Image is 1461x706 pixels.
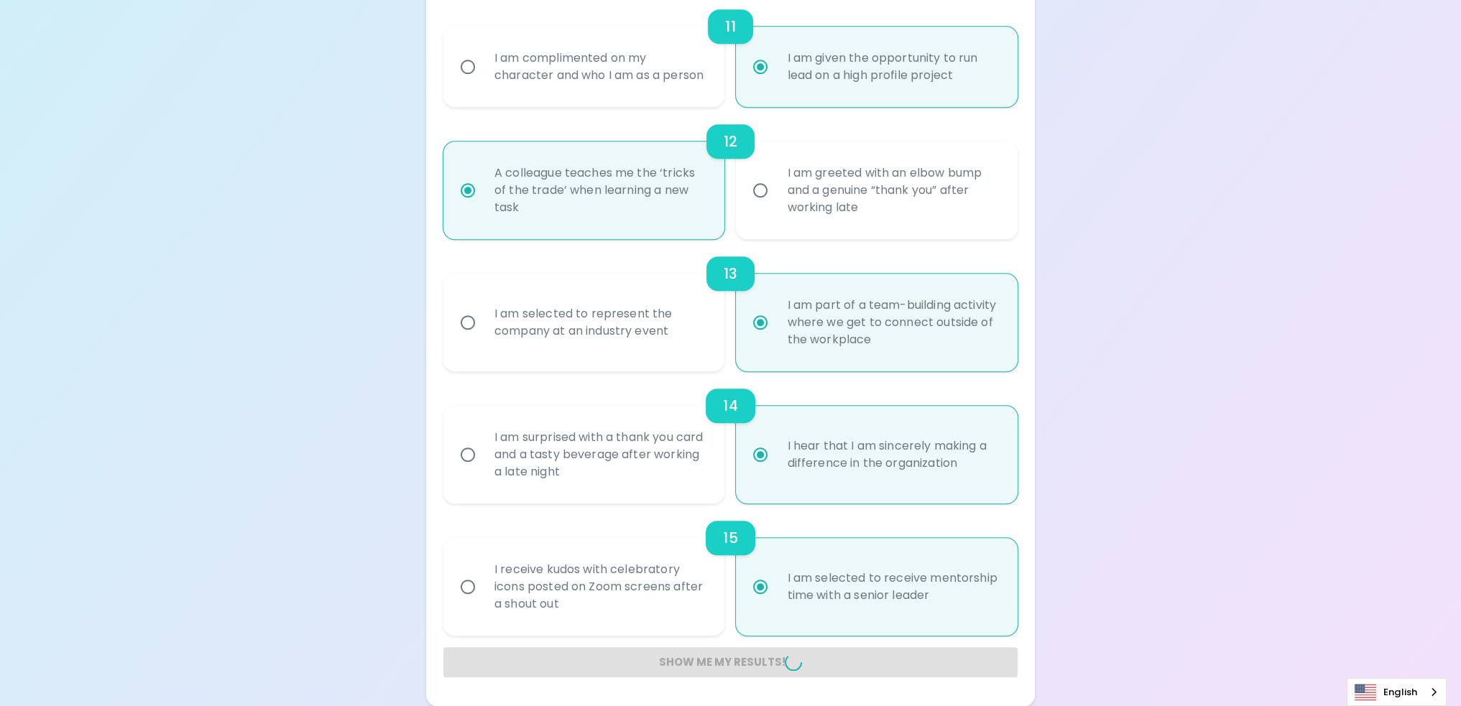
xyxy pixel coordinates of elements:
div: I am complimented on my character and who I am as a person [483,32,717,101]
div: I am greeted with an elbow bump and a genuine “thank you” after working late [775,147,1010,233]
div: I am surprised with a thank you card and a tasty beverage after working a late night [483,412,717,498]
div: choice-group-check [443,503,1018,636]
aside: Language selected: English [1347,678,1447,706]
div: choice-group-check [443,239,1018,371]
h6: 15 [723,526,737,549]
h6: 12 [724,130,737,153]
div: I am selected to receive mentorship time with a senior leader [775,552,1010,621]
div: I am part of a team-building activity where we get to connect outside of the workplace [775,279,1010,366]
div: I receive kudos with celebratory icons posted on Zoom screens after a shout out [483,544,717,630]
h6: 11 [725,15,735,38]
div: I hear that I am sincerely making a difference in the organization [775,420,1010,489]
h6: 14 [723,394,737,417]
a: English [1347,679,1446,705]
div: choice-group-check [443,371,1018,503]
div: Language [1347,678,1447,706]
h6: 13 [724,262,737,285]
div: I am given the opportunity to run lead on a high profile project [775,32,1010,101]
div: A colleague teaches me the ‘tricks of the trade’ when learning a new task [483,147,717,233]
div: choice-group-check [443,107,1018,239]
div: I am selected to represent the company at an industry event [483,288,717,357]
